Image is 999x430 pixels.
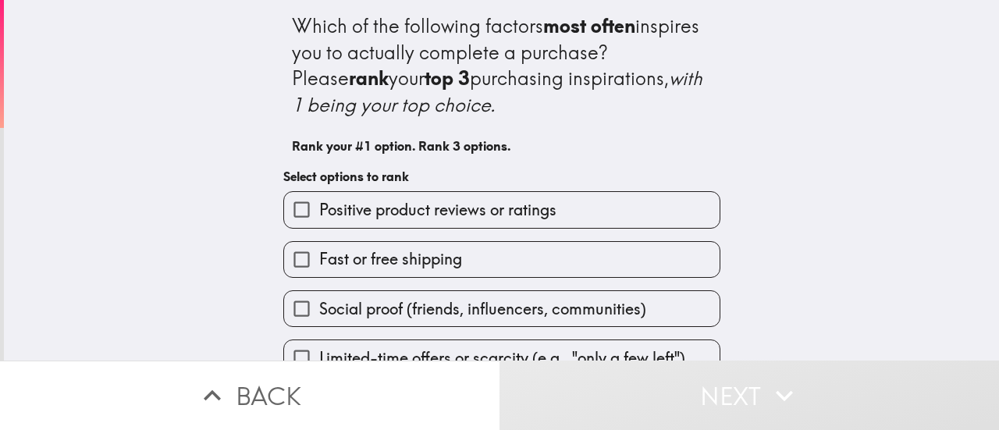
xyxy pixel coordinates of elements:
[319,248,462,270] span: Fast or free shipping
[284,340,720,375] button: Limited-time offers or scarcity (e.g., "only a few left")
[292,13,712,118] div: Which of the following factors inspires you to actually complete a purchase? Please your purchasi...
[292,66,707,116] i: with 1 being your top choice.
[425,66,470,90] b: top 3
[283,168,720,185] h6: Select options to rank
[349,66,389,90] b: rank
[499,361,999,430] button: Next
[319,347,685,369] span: Limited-time offers or scarcity (e.g., "only a few left")
[284,242,720,277] button: Fast or free shipping
[284,291,720,326] button: Social proof (friends, influencers, communities)
[292,137,712,155] h6: Rank your #1 option. Rank 3 options.
[319,298,646,320] span: Social proof (friends, influencers, communities)
[319,199,556,221] span: Positive product reviews or ratings
[284,192,720,227] button: Positive product reviews or ratings
[543,14,635,37] b: most often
